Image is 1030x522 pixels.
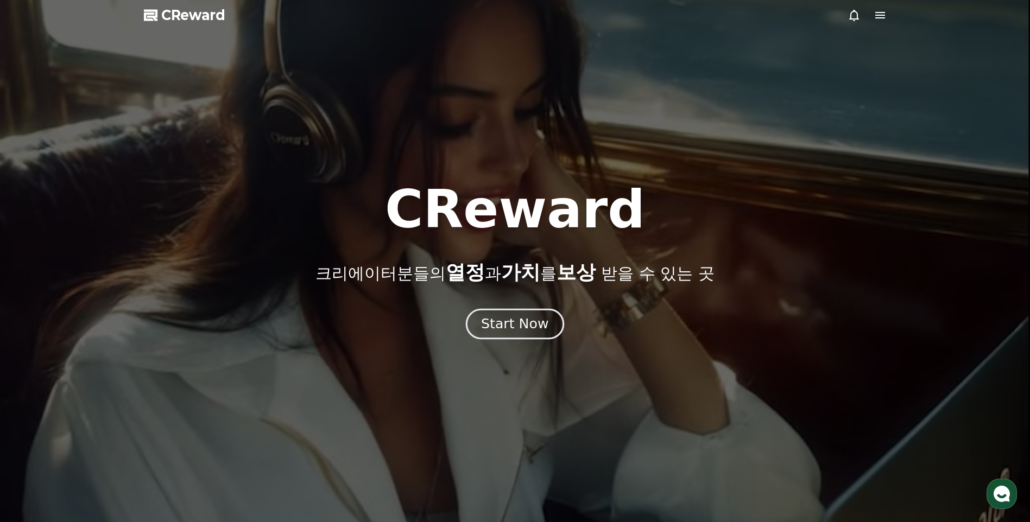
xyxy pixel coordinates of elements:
[446,261,485,283] span: 열정
[72,344,140,371] a: 대화
[140,344,208,371] a: 설정
[144,7,225,24] a: CReward
[168,360,181,369] span: 설정
[161,7,225,24] span: CReward
[466,309,564,340] button: Start Now
[99,361,112,370] span: 대화
[315,262,714,283] p: 크리에이터분들의 과 를 받을 수 있는 곳
[481,315,548,333] div: Start Now
[385,183,645,235] h1: CReward
[557,261,596,283] span: 보상
[501,261,540,283] span: 가치
[34,360,41,369] span: 홈
[468,320,562,330] a: Start Now
[3,344,72,371] a: 홈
